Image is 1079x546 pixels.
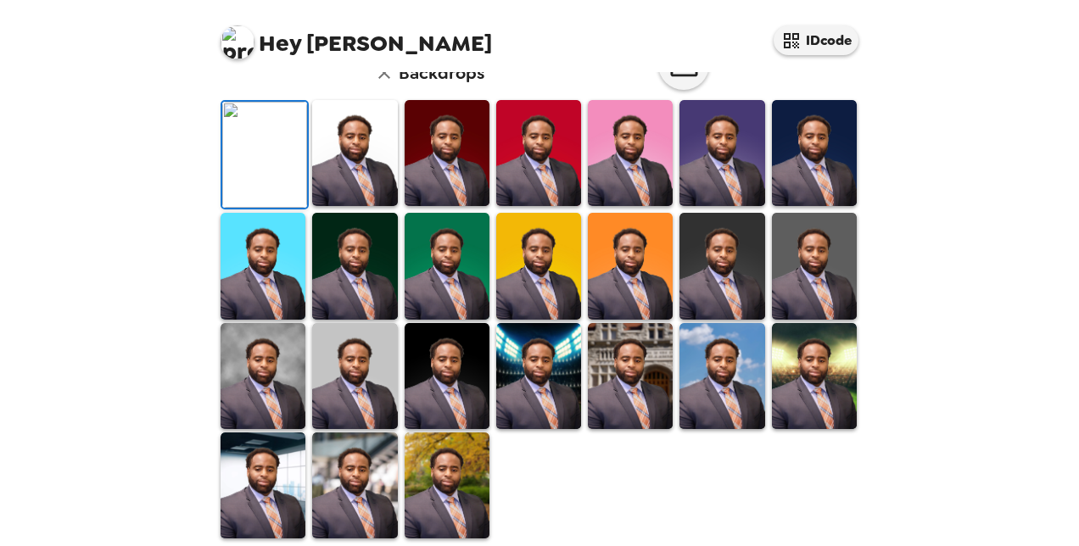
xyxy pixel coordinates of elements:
h6: Backdrops [399,59,484,86]
button: IDcode [774,25,858,55]
span: Hey [259,28,301,58]
img: Original [222,102,307,208]
span: [PERSON_NAME] [221,17,492,55]
img: profile pic [221,25,254,59]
